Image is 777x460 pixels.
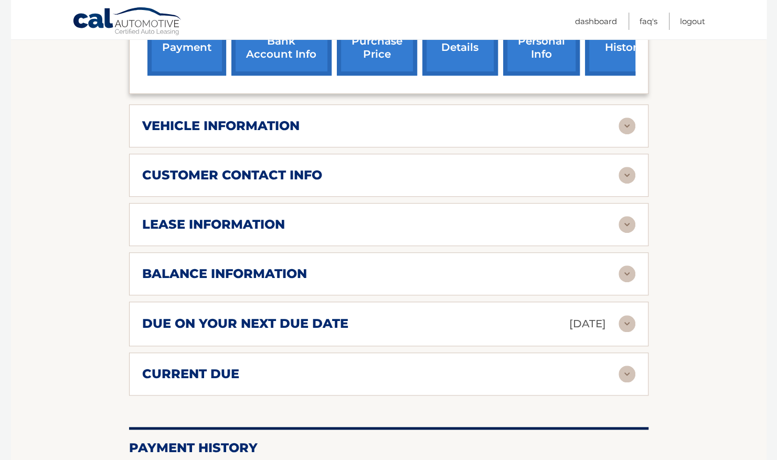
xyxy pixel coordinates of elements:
[585,7,664,76] a: payment history
[569,315,606,333] p: [DATE]
[231,7,332,76] a: Add/Remove bank account info
[503,7,580,76] a: update personal info
[142,217,285,232] h2: lease information
[619,216,635,233] img: accordion-rest.svg
[680,13,705,30] a: Logout
[619,167,635,184] img: accordion-rest.svg
[619,265,635,282] img: accordion-rest.svg
[142,266,307,282] h2: balance information
[337,7,417,76] a: request purchase price
[619,117,635,134] img: accordion-rest.svg
[619,315,635,332] img: accordion-rest.svg
[422,7,498,76] a: account details
[129,440,648,456] h2: Payment History
[142,316,348,331] h2: due on your next due date
[147,7,226,76] a: make a payment
[142,118,300,134] h2: vehicle information
[142,366,239,382] h2: current due
[575,13,617,30] a: Dashboard
[619,366,635,382] img: accordion-rest.svg
[640,13,657,30] a: FAQ's
[142,167,322,183] h2: customer contact info
[72,7,183,37] a: Cal Automotive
